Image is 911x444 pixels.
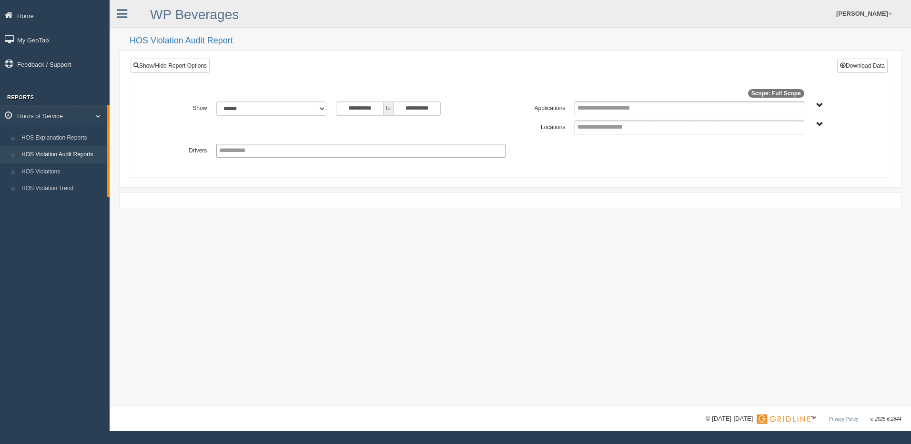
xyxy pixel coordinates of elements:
a: WP Beverages [150,7,239,22]
button: Download Data [837,59,888,73]
span: v. 2025.6.2844 [871,416,901,422]
span: to [384,101,393,116]
a: Show/Hide Report Options [131,59,210,73]
a: HOS Violation Trend [17,180,107,197]
label: Applications [510,101,570,113]
label: Drivers [152,144,212,155]
a: Privacy Policy [829,416,858,422]
label: Locations [510,121,570,132]
img: Gridline [757,414,810,424]
a: HOS Violation Audit Reports [17,146,107,163]
label: Show [152,101,212,113]
span: Scope: Full Scope [748,89,804,98]
h2: HOS Violation Audit Report [130,36,901,46]
a: HOS Violations [17,163,107,181]
div: © [DATE]-[DATE] - ™ [706,414,901,424]
a: HOS Explanation Reports [17,130,107,147]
